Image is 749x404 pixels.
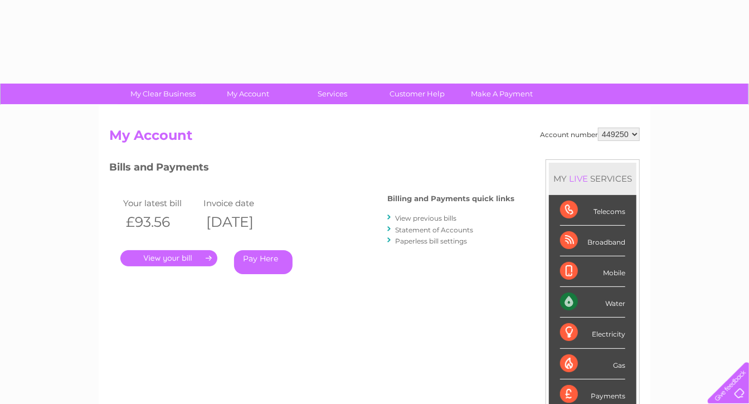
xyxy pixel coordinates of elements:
[456,84,548,104] a: Make A Payment
[540,128,640,141] div: Account number
[395,237,467,245] a: Paperless bill settings
[567,173,590,184] div: LIVE
[549,163,636,194] div: MY SERVICES
[372,84,464,104] a: Customer Help
[202,84,294,104] a: My Account
[120,196,201,211] td: Your latest bill
[118,84,210,104] a: My Clear Business
[560,349,625,379] div: Gas
[560,287,625,318] div: Water
[560,256,625,287] div: Mobile
[109,159,514,179] h3: Bills and Payments
[120,211,201,233] th: £93.56
[560,195,625,226] div: Telecoms
[395,226,473,234] a: Statement of Accounts
[201,196,281,211] td: Invoice date
[201,211,281,233] th: [DATE]
[395,214,456,222] a: View previous bills
[560,318,625,348] div: Electricity
[234,250,293,274] a: Pay Here
[387,194,514,203] h4: Billing and Payments quick links
[287,84,379,104] a: Services
[120,250,217,266] a: .
[560,226,625,256] div: Broadband
[109,128,640,149] h2: My Account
